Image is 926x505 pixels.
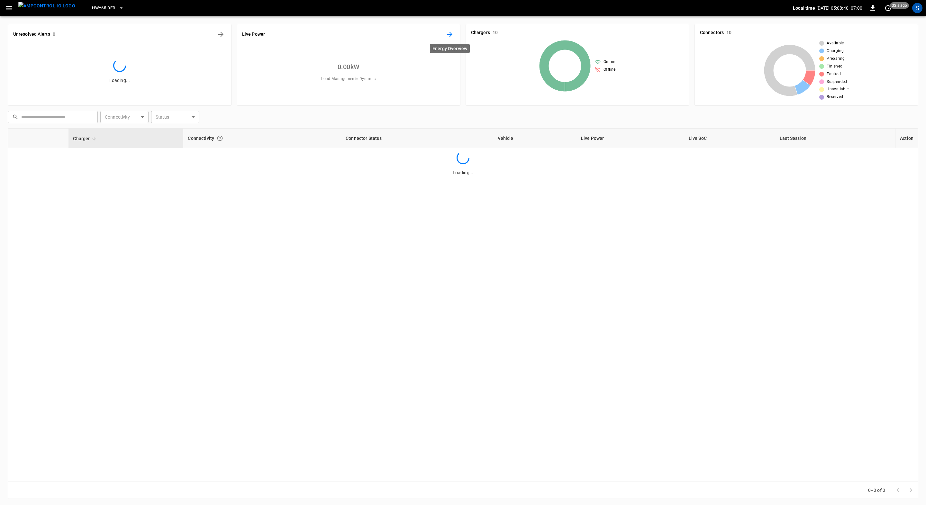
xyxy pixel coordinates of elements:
[242,31,265,38] h6: Live Power
[726,29,731,36] h6: 10
[321,76,376,82] span: Load Management = Dynamic
[471,29,490,36] h6: Chargers
[216,29,226,40] button: All Alerts
[700,29,724,36] h6: Connectors
[793,5,815,11] p: Local time
[53,31,55,38] h6: 0
[13,31,50,38] h6: Unresolved Alerts
[827,94,843,100] span: Reserved
[775,129,895,148] th: Last Session
[895,129,918,148] th: Action
[89,2,126,14] button: HWY65-DER
[109,78,130,83] span: Loading...
[453,170,473,175] span: Loading...
[868,487,885,493] p: 0–0 of 0
[827,71,841,77] span: Faulted
[827,86,849,93] span: Unavailable
[493,29,498,36] h6: 10
[493,129,576,148] th: Vehicle
[341,129,493,148] th: Connector Status
[827,48,844,54] span: Charging
[890,2,909,9] span: 32 s ago
[576,129,684,148] th: Live Power
[92,5,115,12] span: HWY65-DER
[827,40,844,47] span: Available
[827,56,845,62] span: Preparing
[445,29,455,40] button: Energy Overview
[188,132,337,144] div: Connectivity
[883,3,893,13] button: set refresh interval
[604,59,615,65] span: Online
[684,129,775,148] th: Live SoC
[214,132,226,144] button: Connection between the charger and our software.
[827,79,847,85] span: Suspended
[338,62,359,72] h6: 0.00 kW
[73,135,98,142] span: Charger
[430,44,470,53] div: Energy Overview
[18,2,75,10] img: ampcontrol.io logo
[604,67,616,73] span: Offline
[912,3,922,13] div: profile-icon
[827,63,842,70] span: Finished
[816,5,862,11] p: [DATE] 05:08:40 -07:00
